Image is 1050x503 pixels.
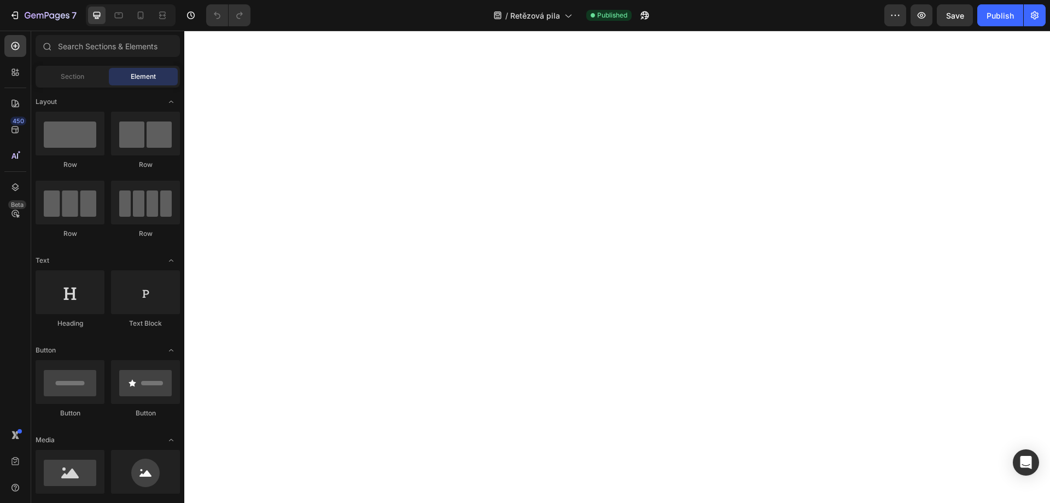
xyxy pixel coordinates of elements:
[36,408,104,418] div: Button
[36,229,104,239] div: Row
[8,200,26,209] div: Beta
[4,4,81,26] button: 7
[977,4,1023,26] button: Publish
[111,229,180,239] div: Row
[36,435,55,445] span: Media
[36,160,104,170] div: Row
[36,319,104,328] div: Heading
[10,117,26,125] div: 450
[162,431,180,449] span: Toggle open
[987,10,1014,21] div: Publish
[36,35,180,57] input: Search Sections & Elements
[937,4,973,26] button: Save
[162,342,180,359] span: Toggle open
[206,4,250,26] div: Undo/Redo
[111,319,180,328] div: Text Block
[162,93,180,111] span: Toggle open
[505,10,508,21] span: /
[1013,449,1039,476] div: Open Intercom Messenger
[131,72,156,82] span: Element
[597,10,627,20] span: Published
[61,72,84,82] span: Section
[36,345,56,355] span: Button
[111,160,180,170] div: Row
[36,97,57,107] span: Layout
[184,31,1050,503] iframe: Design area
[162,252,180,269] span: Toggle open
[36,256,49,265] span: Text
[946,11,964,20] span: Save
[111,408,180,418] div: Button
[72,9,77,22] p: 7
[510,10,560,21] span: Retězová pila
